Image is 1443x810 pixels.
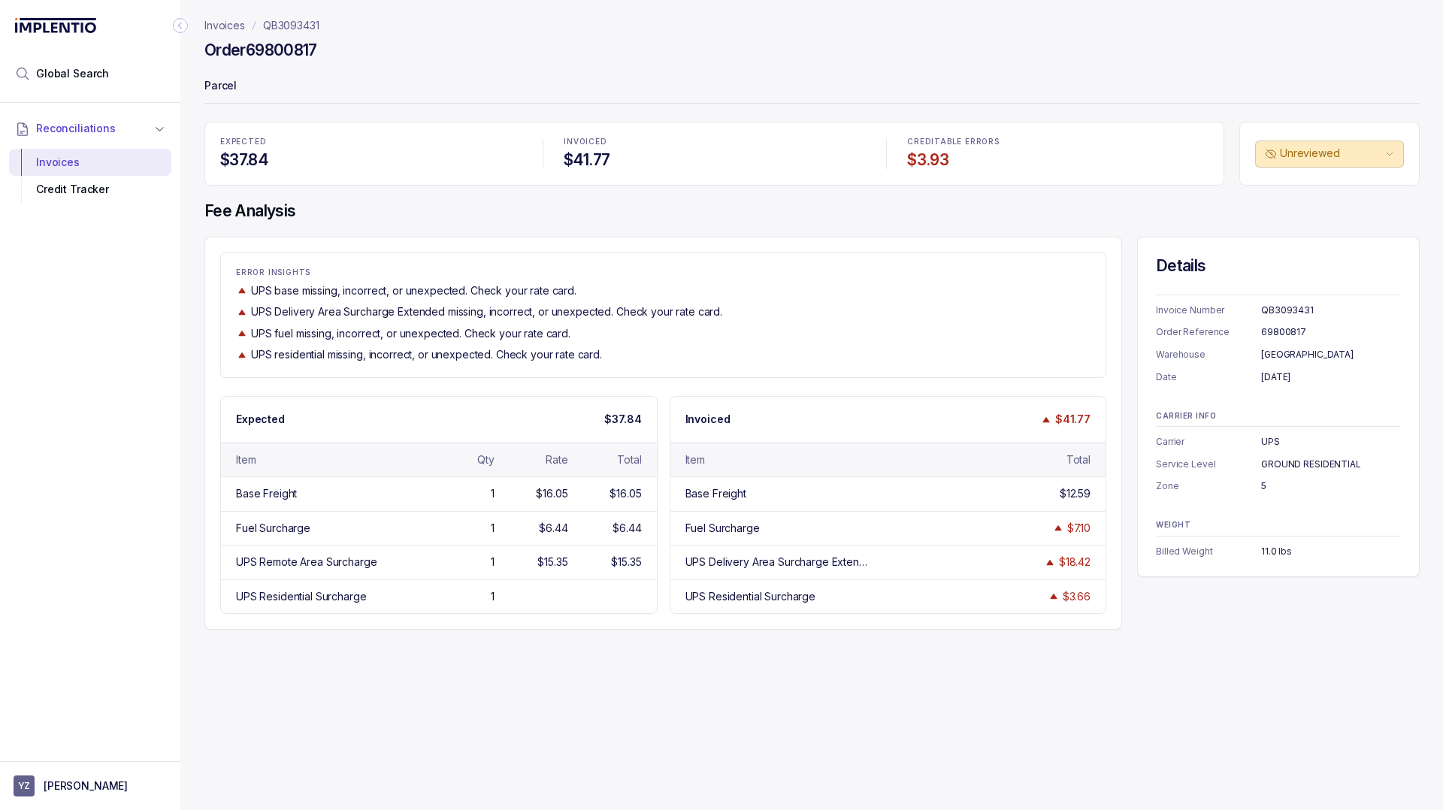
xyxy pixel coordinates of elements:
p: CARRIER INFO [1156,412,1401,421]
span: Global Search [36,66,109,81]
div: Item [685,452,705,467]
div: $15.35 [611,555,641,570]
img: trend image [1052,522,1064,533]
a: QB3093431 [263,18,319,33]
div: [GEOGRAPHIC_DATA] [1261,347,1401,362]
button: Reconciliations [9,112,171,145]
div: Total [1066,452,1091,467]
button: Unreviewed [1255,141,1404,168]
div: $7.10 [1067,521,1091,536]
div: Base Freight [685,486,746,501]
p: UPS Delivery Area Surcharge Extended missing, incorrect, or unexpected. Check your rate card. [251,304,722,319]
div: Fuel Surcharge [685,521,760,536]
h4: $37.84 [220,150,522,171]
div: Credit Tracker [21,176,159,203]
p: Parcel [204,72,1420,102]
div: $6.44 [613,521,641,536]
p: CREDITABLE ERRORS [907,138,1209,147]
p: UPS fuel missing, incorrect, or unexpected. Check your rate card. [251,326,570,341]
div: Item [236,452,256,467]
p: Unreviewed [1280,146,1382,161]
div: Collapse Icon [171,17,189,35]
div: Rate [546,452,567,467]
h4: Details [1156,255,1401,277]
p: $41.77 [1055,412,1091,427]
p: Carrier [1156,434,1261,449]
div: [DATE] [1261,370,1401,385]
img: trend image [236,307,248,318]
div: QB3093431 [1261,303,1401,318]
div: $3.66 [1063,589,1091,604]
h4: Fee Analysis [204,201,1420,222]
div: GROUND RESIDENTIAL [1261,457,1401,472]
p: $37.84 [604,412,641,427]
img: trend image [236,328,248,339]
img: trend image [1040,414,1052,425]
img: trend image [236,349,248,361]
img: trend image [1044,557,1056,568]
div: Reconciliations [9,146,171,207]
p: Date [1156,370,1261,385]
span: User initials [14,775,35,796]
p: Order Reference [1156,325,1261,340]
div: 1 [491,555,495,570]
h4: $41.77 [564,150,865,171]
h4: Order 69800817 [204,40,317,61]
p: Billed Weight [1156,544,1261,559]
nav: breadcrumb [204,18,319,33]
p: Invoiced [685,412,731,427]
button: User initials[PERSON_NAME] [14,775,167,796]
div: UPS Remote Area Surcharge [236,555,377,570]
p: Service Level [1156,457,1261,472]
div: 1 [491,521,495,536]
a: Invoices [204,18,245,33]
img: trend image [1048,591,1060,602]
p: WEIGHT [1156,521,1401,530]
div: Total [617,452,641,467]
div: Base Freight [236,486,297,501]
div: Invoices [21,149,159,176]
p: Zone [1156,479,1261,494]
div: UPS Residential Surcharge [685,589,816,604]
p: Invoice Number [1156,303,1261,318]
img: trend image [236,285,248,296]
div: $18.42 [1059,555,1091,570]
p: Warehouse [1156,347,1261,362]
p: UPS base missing, incorrect, or unexpected. Check your rate card. [251,283,576,298]
div: UPS Delivery Area Surcharge Extended [685,555,870,570]
div: Qty [477,452,495,467]
div: UPS Residential Surcharge [236,589,367,604]
div: 1 [491,589,495,604]
p: INVOICED [564,138,865,147]
p: ERROR INSIGHTS [236,268,1091,277]
div: 69800817 [1261,325,1401,340]
h4: $3.93 [907,150,1209,171]
div: 5 [1261,479,1401,494]
div: $6.44 [539,521,567,536]
div: 11.0 lbs [1261,544,1401,559]
span: Reconciliations [36,121,116,136]
div: $16.05 [536,486,567,501]
div: 1 [491,486,495,501]
div: $12.59 [1060,486,1091,501]
p: Expected [236,412,285,427]
p: UPS residential missing, incorrect, or unexpected. Check your rate card. [251,347,602,362]
div: $16.05 [610,486,641,501]
div: Fuel Surcharge [236,521,310,536]
div: UPS [1261,434,1401,449]
div: $15.35 [537,555,567,570]
p: EXPECTED [220,138,522,147]
p: [PERSON_NAME] [44,778,128,793]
